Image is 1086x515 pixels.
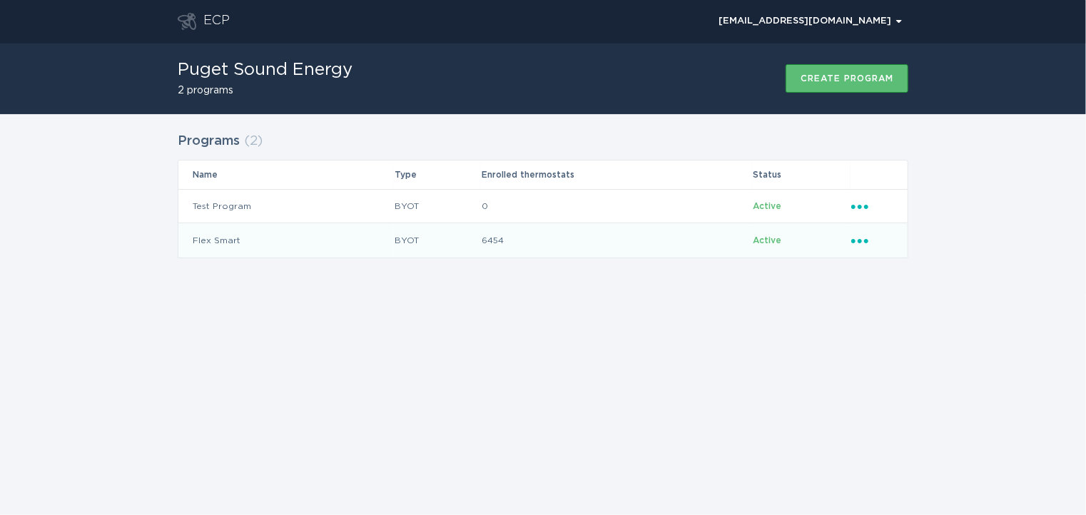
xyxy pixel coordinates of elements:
[712,11,908,32] div: Popover menu
[753,202,781,210] span: Active
[481,223,753,257] td: 6454
[481,160,753,189] th: Enrolled thermostats
[481,189,753,223] td: 0
[178,160,908,189] tr: Table Headers
[178,189,394,223] td: Test Program
[178,86,352,96] h2: 2 programs
[178,61,352,78] h1: Puget Sound Energy
[394,223,480,257] td: BYOT
[851,198,893,214] div: Popover menu
[178,223,908,257] tr: 5f1247f2c0434ff9aaaf0393365fb9fe
[178,189,908,223] tr: 99594c4f6ff24edb8ece91689c11225c
[178,128,240,154] h2: Programs
[394,189,480,223] td: BYOT
[178,13,196,30] button: Go to dashboard
[752,160,851,189] th: Status
[203,13,230,30] div: ECP
[801,74,893,83] div: Create program
[712,11,908,32] button: Open user account details
[786,64,908,93] button: Create program
[178,223,394,257] td: Flex Smart
[719,17,902,26] div: [EMAIL_ADDRESS][DOMAIN_NAME]
[753,236,781,245] span: Active
[244,135,263,148] span: ( 2 )
[851,233,893,248] div: Popover menu
[178,160,394,189] th: Name
[394,160,480,189] th: Type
